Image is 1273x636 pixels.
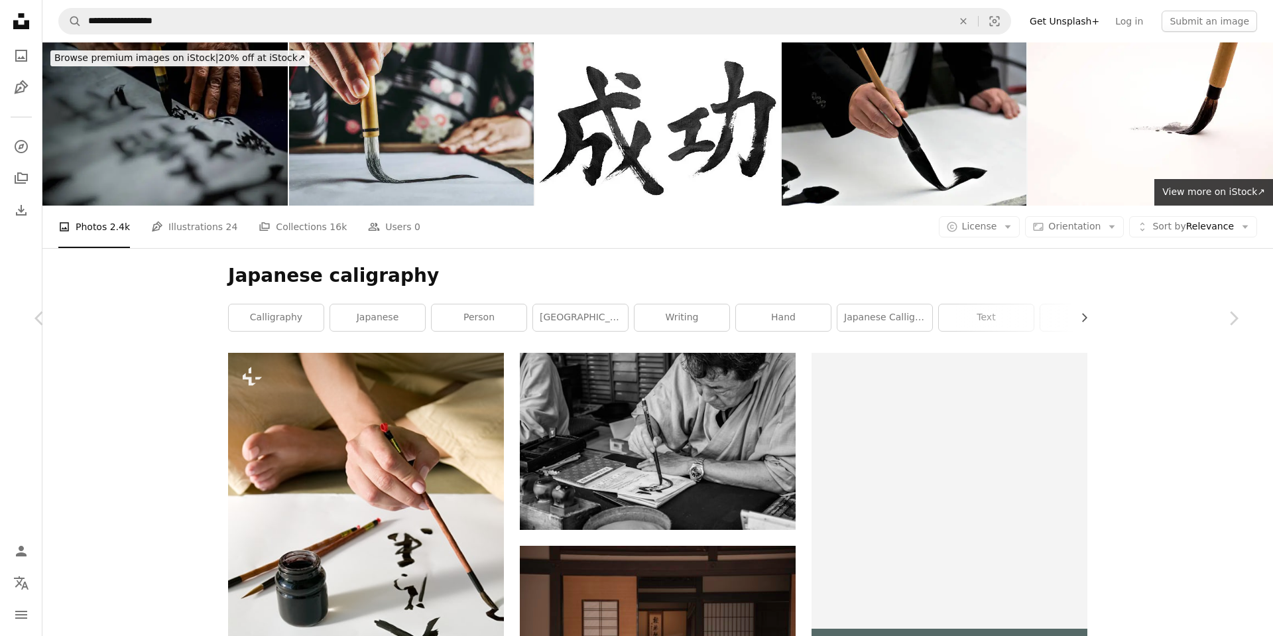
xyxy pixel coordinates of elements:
[1162,11,1257,32] button: Submit an image
[432,304,526,331] a: person
[8,538,34,564] a: Log in / Sign up
[50,50,310,66] div: 20% off at iStock ↗
[1025,216,1124,237] button: Orientation
[368,206,420,248] a: Users 0
[535,42,780,206] img: Success
[979,9,1010,34] button: Visual search
[151,206,237,248] a: Illustrations 24
[58,8,1011,34] form: Find visuals sitewide
[226,220,238,234] span: 24
[1162,186,1265,197] span: View more on iStock ↗
[8,165,34,192] a: Collections
[8,197,34,223] a: Download History
[8,42,34,69] a: Photos
[414,220,420,234] span: 0
[949,9,978,34] button: Clear
[782,42,1027,206] img: Hand with brush painting Chinese calligraphy
[59,9,82,34] button: Search Unsplash
[8,602,34,628] button: Menu
[520,435,796,447] a: grayscale photo of man sitting on chair in front of table while writing
[736,304,831,331] a: hand
[635,304,729,331] a: writing
[42,42,288,206] img: Japanese Calligraphy expert is making her work
[1107,11,1151,32] a: Log in
[939,304,1034,331] a: text
[1040,304,1135,331] a: ink
[1154,179,1273,206] a: View more on iStock↗
[8,74,34,101] a: Illustrations
[8,133,34,160] a: Explore
[1048,221,1101,231] span: Orientation
[229,304,324,331] a: calligraphy
[228,554,504,566] a: a person holding a paintbrush and a paint bottle
[939,216,1020,237] button: License
[54,52,218,63] span: Browse premium images on iStock |
[1028,42,1273,206] img: Chinese brushes on white papers
[1072,304,1087,331] button: scroll list to the right
[228,264,1087,288] h1: Japanese caligraphy
[1152,220,1234,233] span: Relevance
[1152,221,1185,231] span: Sort by
[1129,216,1257,237] button: Sort byRelevance
[330,304,425,331] a: japanese
[259,206,347,248] a: Collections 16k
[962,221,997,231] span: License
[42,42,318,74] a: Browse premium images on iStock|20% off at iStock↗
[837,304,932,331] a: japanese calligraphy
[520,353,796,529] img: grayscale photo of man sitting on chair in front of table while writing
[330,220,347,234] span: 16k
[1193,255,1273,382] a: Next
[289,42,534,206] img: Japan calligraphy and ink
[533,304,628,331] a: [GEOGRAPHIC_DATA]
[1022,11,1107,32] a: Get Unsplash+
[8,570,34,596] button: Language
